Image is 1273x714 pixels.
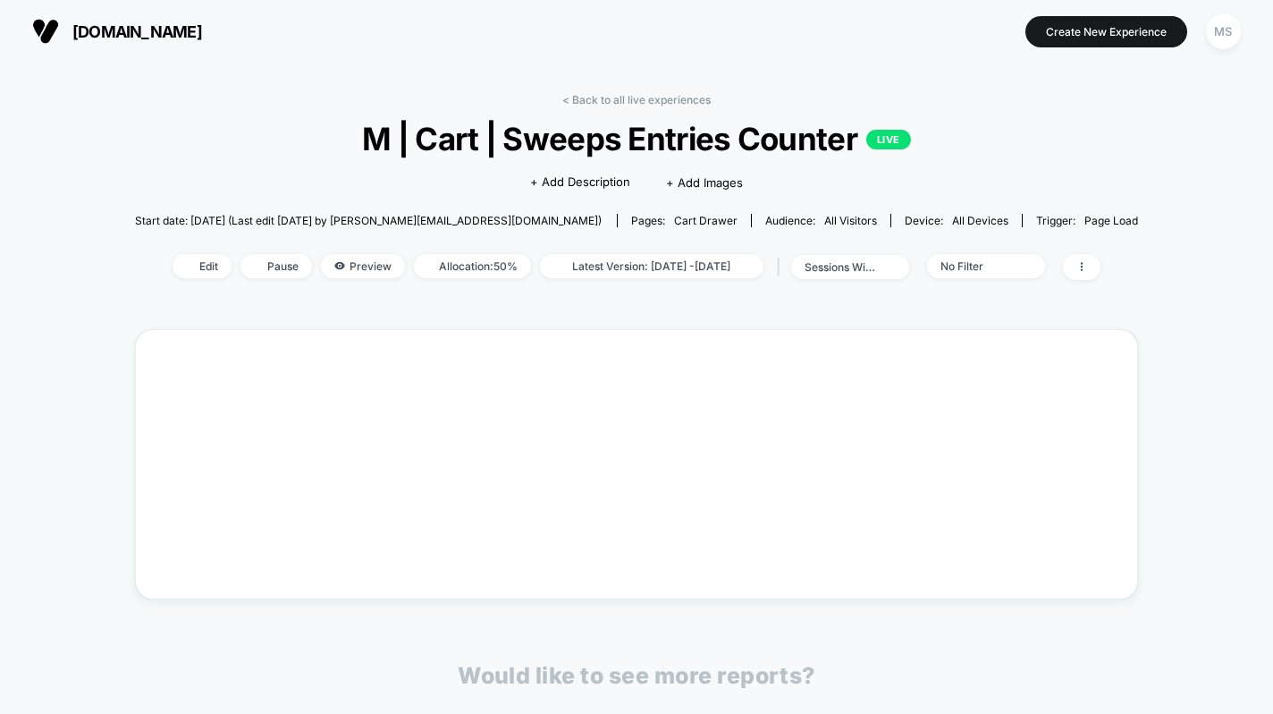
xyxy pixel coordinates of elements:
[824,214,877,227] span: All Visitors
[666,175,743,190] span: + Add Images
[32,18,59,45] img: Visually logo
[1036,214,1138,227] div: Trigger:
[1206,14,1241,49] div: MS
[540,254,763,278] span: Latest Version: [DATE] - [DATE]
[185,120,1088,157] span: M | Cart | Sweeps Entries Counter
[240,254,312,278] span: Pause
[27,17,207,46] button: [DOMAIN_NAME]
[772,254,791,280] span: |
[631,214,738,227] div: Pages:
[952,214,1008,227] span: all devices
[458,662,815,689] p: Would like to see more reports?
[805,260,876,274] div: sessions with impression
[1084,214,1138,227] span: Page Load
[765,214,877,227] div: Audience:
[866,130,911,149] p: LIVE
[890,214,1022,227] span: Device:
[72,22,202,41] span: [DOMAIN_NAME]
[414,254,531,278] span: Allocation: 50%
[1025,16,1187,47] button: Create New Experience
[674,214,738,227] span: cart drawer
[562,93,711,106] a: < Back to all live experiences
[173,254,232,278] span: Edit
[940,259,1012,273] div: No Filter
[1201,13,1246,50] button: MS
[530,174,630,191] span: + Add Description
[321,254,405,278] span: Preview
[135,214,602,227] span: Start date: [DATE] (Last edit [DATE] by [PERSON_NAME][EMAIL_ADDRESS][DOMAIN_NAME])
